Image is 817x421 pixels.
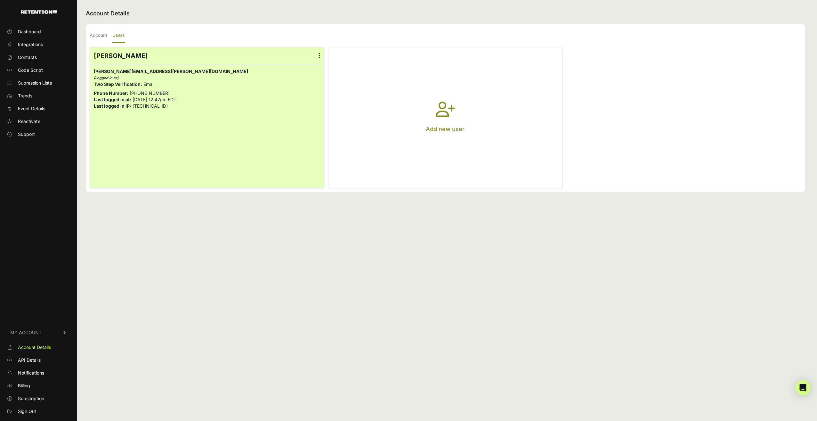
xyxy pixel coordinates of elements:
[18,395,44,402] span: Subscription
[4,39,73,50] a: Integrations
[86,9,805,18] h2: Account Details
[94,90,128,96] strong: Phone Number:
[90,47,324,64] div: [PERSON_NAME]
[18,131,35,137] span: Support
[94,103,131,109] strong: Last logged in IP:
[4,393,73,404] a: Subscription
[4,116,73,127] a: Reactivate
[4,342,73,352] a: Account Details
[130,90,170,96] span: [PHONE_NUMBER]
[143,81,154,87] span: Email
[4,65,73,75] a: Code Script
[18,93,32,99] span: Trends
[18,408,36,415] span: Sign Out
[18,29,41,35] span: Dashboard
[4,323,73,342] a: MY ACCOUNT
[4,91,73,101] a: Trends
[4,129,73,139] a: Support
[18,67,43,73] span: Code Script
[18,41,43,48] span: Integrations
[18,118,40,125] span: Reactivate
[4,406,73,417] a: Sign Out
[133,97,176,102] span: [DATE] 12:47pm EDT
[4,368,73,378] a: Notifications
[18,344,51,351] span: Account Details
[18,357,41,363] span: API Details
[18,80,52,86] span: Supression Lists
[94,81,142,87] strong: Two Step Verification:
[18,370,44,376] span: Notifications
[4,381,73,391] a: Billing
[18,383,30,389] span: Billing
[94,97,131,102] strong: Last logged in at:
[18,54,37,61] span: Contacts
[328,47,562,188] button: Add new user
[90,28,107,43] label: Account
[10,329,42,336] span: MY ACCOUNT
[4,355,73,365] a: API Details
[426,125,465,134] p: Add new user
[4,52,73,62] a: Contacts
[18,105,45,112] span: Event Details
[112,28,125,43] label: Users
[795,380,811,395] div: Open Intercom Messenger
[4,27,73,37] a: Dashboard
[4,78,73,88] a: Supression Lists
[4,103,73,114] a: Event Details
[94,69,248,74] span: [PERSON_NAME][EMAIL_ADDRESS][PERSON_NAME][DOMAIN_NAME]
[94,76,118,80] i: (Logged in as)
[21,10,57,14] img: Retention.com
[133,103,168,109] span: [TECHNICAL_ID]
